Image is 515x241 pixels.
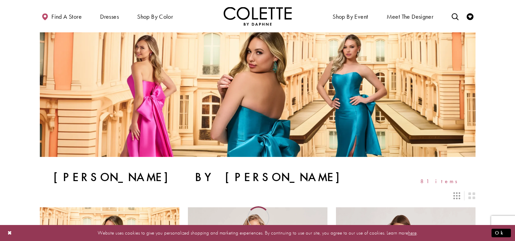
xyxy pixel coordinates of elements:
span: Find a store [51,13,82,20]
span: Shop By Event [331,7,370,26]
a: Find a store [40,7,83,26]
span: Shop by color [135,7,175,26]
a: Visit Home Page [224,7,292,26]
span: Meet the designer [387,13,434,20]
a: Meet the designer [385,7,435,26]
button: Close Dialog [4,227,16,239]
span: Switch layout to 2 columns [468,192,475,199]
span: 81 items [420,178,462,184]
span: Shop by color [137,13,173,20]
p: Website uses cookies to give you personalized shopping and marketing experiences. By continuing t... [49,228,466,238]
a: Check Wishlist [465,7,475,26]
span: Dresses [100,13,119,20]
h1: [PERSON_NAME] by [PERSON_NAME] [53,171,355,184]
span: Switch layout to 3 columns [453,192,460,199]
span: Shop By Event [333,13,368,20]
span: Dresses [98,7,120,26]
img: Colette by Daphne [224,7,292,26]
button: Submit Dialog [492,229,511,237]
div: Layout Controls [36,188,480,203]
a: Toggle search [450,7,460,26]
a: here [408,229,417,236]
